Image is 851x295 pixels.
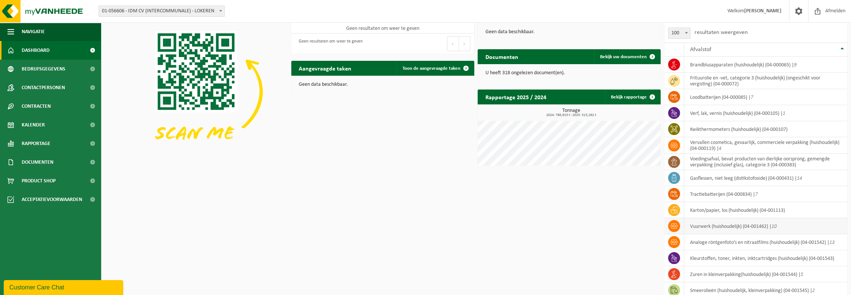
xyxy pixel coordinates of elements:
td: brandblusapparaten (huishoudelijk) (04-000065) | [684,57,847,73]
span: Rapportage [22,134,50,153]
i: 14 [796,176,802,181]
p: U heeft 318 ongelezen document(en). [485,70,653,76]
span: Navigatie [22,22,45,41]
p: Geen data beschikbaar. [485,29,653,35]
span: 100 [668,28,690,39]
span: Acceptatievoorwaarden [22,190,82,209]
div: Geen resultaten om weer te geven [295,35,363,52]
td: gasflessen, niet leeg (distikstofoxide) (04-000431) | [684,170,847,186]
a: Toon de aangevraagde taken [397,61,473,76]
td: kleurstoffen, toner, inkten, inktcartridges (huishoudelijk) (04-001543) [684,250,847,266]
span: 01-056606 - IDM CV (INTERCOMMUNALE) - LOKEREN [99,6,225,17]
span: Bekijk uw documenten [600,54,647,59]
span: Contactpersonen [22,78,65,97]
td: analoge röntgenfoto’s en nitraatfilms (huishoudelijk) (04-001542) | [684,234,847,250]
td: frituurolie en -vet, categorie 3 (huishoudelijk) (ongeschikt voor vergisting) (04-000072) [684,73,847,89]
i: 9 [793,62,796,68]
h2: Aangevraagde taken [291,61,359,75]
button: Previous [447,36,459,51]
i: 2 [812,288,814,294]
span: 01-056606 - IDM CV (INTERCOMMUNALE) - LOKEREN [99,6,224,16]
td: zuren in kleinverpakking(huishoudelijk) (04-001544) | [684,266,847,282]
span: Toon de aangevraagde taken [403,66,460,71]
span: 2024: 786,913 t - 2025: 513,262 t [481,113,661,117]
td: vervallen cosmetica, gevaarlijk, commerciele verpakking (huishoudelijk) (04-000119) | [684,137,847,154]
td: tractiebatterijen (04-000834) | [684,186,847,202]
p: Geen data beschikbaar. [299,82,467,87]
i: 13 [829,240,834,245]
span: Kalender [22,116,45,134]
td: verf, lak, vernis (huishoudelijk) (04-000105) | [684,105,847,121]
span: Afvalstof [690,47,711,53]
span: Documenten [22,153,53,172]
td: vuurwerk (huishoudelijk) (04-001462) | [684,218,847,234]
td: karton/papier, los (huishoudelijk) (04-001113) [684,202,847,218]
iframe: chat widget [4,279,125,295]
i: 10 [771,224,776,229]
label: resultaten weergeven [694,29,747,35]
a: Bekijk uw documenten [594,49,660,64]
a: Bekijk rapportage [605,90,660,104]
i: 4 [718,146,721,151]
td: loodbatterijen (04-000085) | [684,89,847,105]
span: Contracten [22,97,51,116]
span: Product Shop [22,172,56,190]
h2: Documenten [478,49,525,64]
td: Geen resultaten om weer te geven [291,23,474,34]
span: Bedrijfsgegevens [22,60,65,78]
h3: Tonnage [481,108,661,117]
button: Next [459,36,470,51]
strong: [PERSON_NAME] [744,8,782,14]
i: 1 [782,111,785,116]
i: 5 [800,272,803,277]
td: voedingsafval, bevat producten van dierlijke oorsprong, gemengde verpakking (inclusief glas), cat... [684,154,847,170]
span: 100 [668,28,690,38]
i: 7 [750,95,753,100]
img: Download de VHEPlus App [105,23,288,160]
i: 7 [755,192,757,197]
h2: Rapportage 2025 / 2024 [478,90,553,104]
td: kwikthermometers (huishoudelijk) (04-000107) [684,121,847,137]
span: Dashboard [22,41,50,60]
